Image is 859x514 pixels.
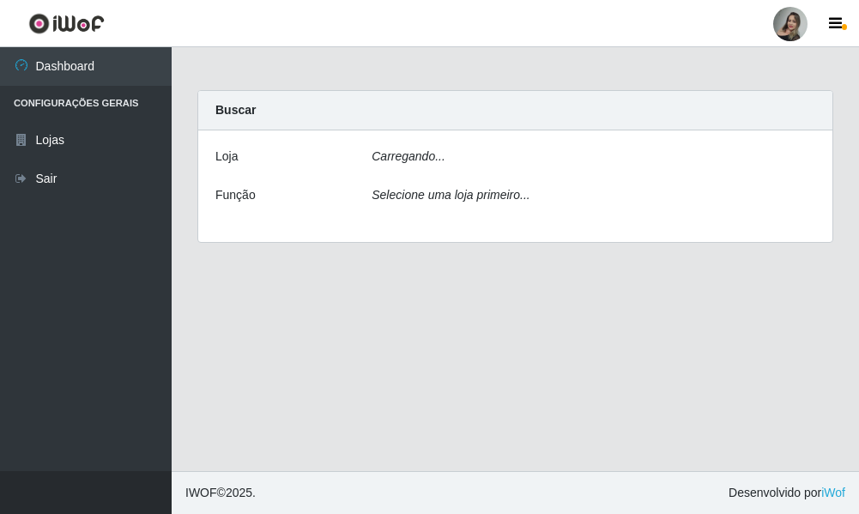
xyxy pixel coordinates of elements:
[185,484,256,502] span: © 2025 .
[821,486,845,499] a: iWof
[28,13,105,34] img: CoreUI Logo
[215,103,256,117] strong: Buscar
[372,149,445,163] i: Carregando...
[185,486,217,499] span: IWOF
[215,148,238,166] label: Loja
[372,188,529,202] i: Selecione uma loja primeiro...
[215,186,256,204] label: Função
[729,484,845,502] span: Desenvolvido por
